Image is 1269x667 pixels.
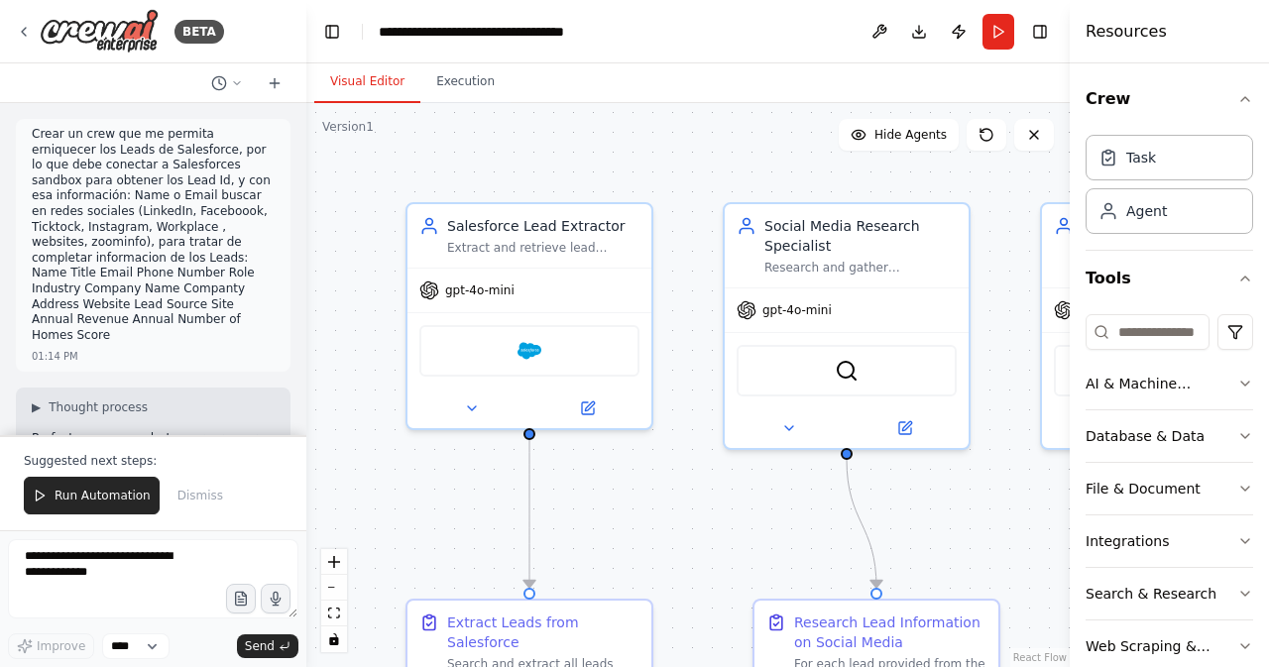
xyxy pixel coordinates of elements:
div: Version 1 [322,119,374,135]
button: toggle interactivity [321,626,347,652]
h4: Resources [1086,20,1167,44]
button: Tools [1086,251,1253,306]
button: Switch to previous chat [203,71,251,95]
div: Web Scraping & Browsing [1086,636,1237,656]
button: Visual Editor [314,61,420,103]
div: Search & Research [1086,584,1216,604]
button: Dismiss [168,477,233,514]
button: Start a new chat [259,71,290,95]
div: Research Lead Information on Social Media [794,612,986,652]
button: Search & Research [1086,568,1253,619]
img: SerperDevTool [835,359,859,383]
span: Thought process [49,399,148,415]
div: Task [1126,148,1156,167]
button: Open in side panel [531,396,643,420]
button: Click to speak your automation idea [261,584,290,613]
div: AI & Machine Learning [1086,374,1237,393]
span: Hide Agents [874,127,947,143]
div: Salesforce Lead Extractor [447,216,639,236]
div: Social Media Research SpecialistResearch and gather comprehensive professional information about ... [723,202,971,450]
div: Extract Leads from Salesforce [447,612,639,652]
div: Salesforce Lead ExtractorExtract and retrieve lead information from Salesforce sandbox environmen... [405,202,653,430]
button: Execution [420,61,511,103]
span: Send [245,638,275,654]
div: Integrations [1086,531,1169,551]
button: Crew [1086,71,1253,127]
span: gpt-4o-mini [445,282,515,298]
div: Research and gather comprehensive professional information about leads from social media platform... [764,260,957,276]
div: File & Document [1086,479,1201,499]
button: Upload files [226,584,256,613]
button: Improve [8,633,94,659]
button: Hide left sidebar [318,18,346,46]
p: Suggested next steps: [24,453,283,469]
nav: breadcrumb [379,22,564,42]
button: File & Document [1086,463,1253,514]
button: Hide Agents [839,119,959,151]
g: Edge from 82218a3a-8b3e-49c7-93f3-08df0d75a81d to a28f5073-719c-4431-bddb-a831dec3f61f [519,439,539,588]
span: Dismiss [177,488,223,503]
button: AI & Machine Learning [1086,358,1253,409]
span: gpt-4o-mini [762,302,832,318]
img: Salesforce [518,339,541,363]
button: Run Automation [24,477,160,514]
button: Hide right sidebar [1026,18,1054,46]
img: Logo [40,9,159,54]
button: Open in side panel [849,416,961,440]
div: Social Media Research Specialist [764,216,957,256]
div: Extract and retrieve lead information from Salesforce sandbox environment, including Lead ID, Nam... [447,240,639,256]
button: fit view [321,601,347,626]
button: zoom out [321,575,347,601]
div: 01:14 PM [32,349,78,364]
span: ▶ [32,399,41,415]
p: Crear un crew que me permita erniquecer los Leads de Salesforce, por lo que debe conectar a Sales... [32,127,275,343]
a: React Flow attribution [1013,652,1067,663]
span: Improve [37,638,85,654]
div: React Flow controls [321,549,347,652]
button: Integrations [1086,515,1253,567]
button: ▶Thought process [32,399,148,415]
button: Send [237,634,298,658]
div: Crew [1086,127,1253,250]
button: zoom in [321,549,347,575]
div: Agent [1126,201,1167,221]
div: BETA [174,20,224,44]
span: Run Automation [55,488,151,503]
p: Perfecto, voy a ayudarte a crear un crew para enriquecer los leads de Salesforce. Primero necesit... [32,431,275,508]
div: Database & Data [1086,426,1205,446]
g: Edge from af43b1cf-963b-415f-a4d6-e07a2d24326d to ebec6842-86e2-4e20-9c21-e3669361a760 [837,459,886,588]
button: Database & Data [1086,410,1253,462]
